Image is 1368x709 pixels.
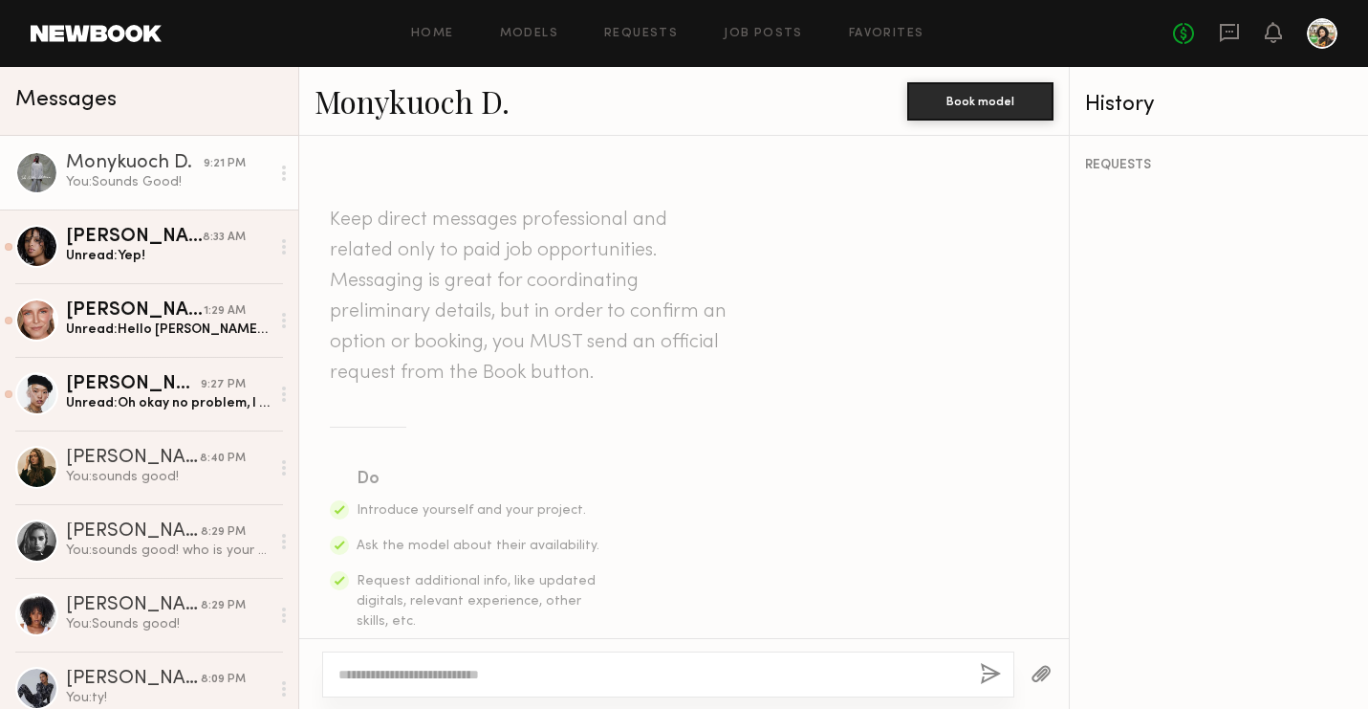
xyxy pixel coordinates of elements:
[66,321,270,339] div: Unread: Hello [PERSON_NAME], Thank you very much for your message! I am interested and would love...
[907,82,1053,121] button: Book model
[66,154,204,173] div: Monykuoch D.
[66,173,270,191] div: You: Sounds Good!
[357,466,601,493] div: Do
[15,89,117,111] span: Messages
[724,28,803,40] a: Job Posts
[201,671,246,689] div: 8:09 PM
[357,504,586,517] span: Introduce yourself and your project.
[204,155,246,173] div: 9:21 PM
[357,575,596,628] span: Request additional info, like updated digitals, relevant experience, other skills, etc.
[66,375,201,394] div: [PERSON_NAME]
[66,449,200,468] div: [PERSON_NAME]
[66,689,270,707] div: You: ty!
[1085,94,1353,116] div: History
[315,80,510,122] a: Monykuoch D.
[66,670,201,689] div: [PERSON_NAME]
[907,92,1053,108] a: Book model
[66,522,201,542] div: [PERSON_NAME]
[330,205,731,388] header: Keep direct messages professional and related only to paid job opportunities. Messaging is great ...
[201,597,246,615] div: 8:29 PM
[203,229,246,247] div: 8:33 AM
[201,523,246,542] div: 8:29 PM
[1085,159,1353,172] div: REQUESTS
[66,301,204,321] div: [PERSON_NAME]
[604,28,678,40] a: Requests
[66,596,201,615] div: [PERSON_NAME]
[411,28,454,40] a: Home
[66,542,270,560] div: You: sounds good! who is your agency? This would have to be a direct booking so lmk if youre okay...
[66,228,203,247] div: [PERSON_NAME]
[200,450,246,468] div: 8:40 PM
[849,28,924,40] a: Favorites
[66,394,270,412] div: Unread: Oh okay no problem, I can book without agency
[204,302,246,321] div: 1:29 AM
[66,247,270,265] div: Unread: Yep!
[66,468,270,486] div: You: sounds good!
[66,615,270,633] div: You: Sounds good!
[201,376,246,394] div: 9:27 PM
[500,28,558,40] a: Models
[357,540,599,552] span: Ask the model about their availability.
